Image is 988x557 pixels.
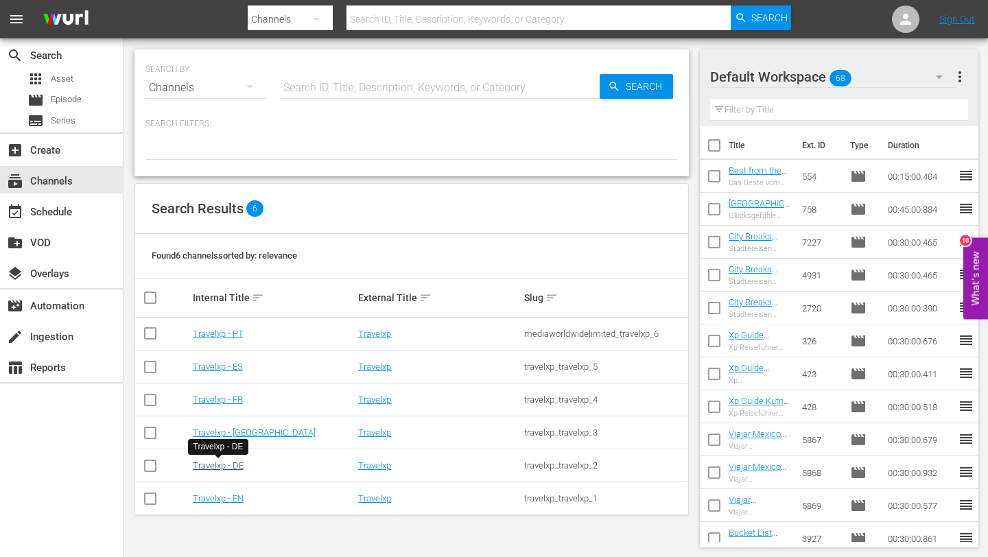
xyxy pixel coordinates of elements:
span: Episode [850,497,867,514]
span: Episode [850,399,867,415]
div: Viajar [GEOGRAPHIC_DATA] S1 [GEOGRAPHIC_DATA] [729,475,791,484]
span: Automation [7,298,23,314]
td: 00:45:00.884 [882,193,958,226]
span: Episode [850,267,867,283]
td: 7227 [797,226,845,259]
span: more_vert [952,69,968,85]
td: 00:30:00.679 [882,423,958,456]
div: Städtereisen Narlai & Jawai [729,277,791,286]
span: Episode [850,530,867,547]
span: sort [419,292,432,304]
div: External Title [358,289,520,306]
span: Schedule [7,204,23,220]
span: 68 [830,64,851,93]
td: 00:30:00.411 [882,357,958,390]
div: Internal Title [193,289,355,306]
span: Reports [7,359,23,376]
td: 5867 [797,423,845,456]
div: travelxp_travelxp_4 [524,394,686,405]
td: 00:30:00.390 [882,292,958,324]
button: Search [731,5,791,30]
a: Travelxp - ES [193,362,243,372]
span: Episode [850,234,867,250]
a: Travelxp [358,362,391,372]
div: Xp Reiseführer [PERSON_NAME] [729,409,791,418]
a: Best from the Rest Oman Must Sees (GR) [729,165,790,196]
td: 428 [797,390,845,423]
span: Episode [850,168,867,185]
span: Search [7,47,23,64]
span: Found 6 channels sorted by: relevance [152,250,297,261]
span: Episode [850,431,867,448]
td: 2720 [797,292,845,324]
span: reorder [958,497,974,513]
div: Städtereisen [GEOGRAPHIC_DATA], [GEOGRAPHIC_DATA] [729,310,791,319]
a: Travelxp - PT [193,329,244,339]
span: reorder [958,365,974,381]
div: Default Workspace [710,58,956,96]
div: Travelxp - DE [193,441,244,453]
a: Sign Out [939,14,975,25]
th: Ext. ID [794,126,843,165]
td: 00:30:00.518 [882,390,958,423]
a: City Breaks [GEOGRAPHIC_DATA] (GR) [729,231,788,262]
span: Channels [7,173,23,189]
span: reorder [958,266,974,283]
a: Xp Guide Kutna Hora (GR) [729,396,789,416]
span: Ingestion [7,329,23,345]
span: reorder [958,233,974,250]
td: 00:30:00.577 [882,489,958,522]
div: 10 [960,235,971,246]
div: travelxp_travelxp_1 [524,493,686,503]
span: Episode [850,366,867,382]
div: Das Beste vom Besten Oman muss gesehen werden [729,178,791,187]
div: travelxp_travelxp_2 [524,460,686,471]
span: Create [7,142,23,158]
td: 00:30:00.465 [882,226,958,259]
a: Travelxp [358,394,391,405]
td: 5868 [797,456,845,489]
a: Travelxp - FR [193,394,243,405]
span: 6 [246,200,263,217]
span: Episode [850,201,867,217]
td: 4931 [797,259,845,292]
span: menu [8,11,25,27]
td: 00:30:00.465 [882,259,958,292]
span: reorder [958,530,974,546]
span: Overlays [7,265,23,282]
a: Xp Guide [PERSON_NAME] (GR) [729,363,788,394]
div: Bucket List Hitoyoshi [729,541,791,549]
a: [GEOGRAPHIC_DATA], [GEOGRAPHIC_DATA] (GR) [729,198,790,239]
div: Glücksgefühle [GEOGRAPHIC_DATA], [GEOGRAPHIC_DATA] [729,211,791,220]
a: Travelxp - EN [193,493,244,503]
td: 5869 [797,489,845,522]
div: Viajar [GEOGRAPHIC_DATA] S1 [GEOGRAPHIC_DATA] [729,508,791,517]
a: Bucket List Hitoyoshi (GR) [729,528,784,548]
th: Type [842,126,880,165]
span: Asset [51,72,73,86]
span: Episode [51,93,82,106]
button: more_vert [952,60,968,93]
td: 00:30:00.861 [882,522,958,555]
div: mediaworldwidelimited_travelxp_6 [524,329,686,339]
span: Episode [850,464,867,481]
a: City Breaks Narlai & [PERSON_NAME] (GR) [729,264,788,305]
a: Viajar Mexico S1 El Tule (GR) [729,429,786,449]
th: Duration [880,126,962,165]
a: Travelxp - [GEOGRAPHIC_DATA] [193,427,316,438]
a: Viajar Mexico S1 [GEOGRAPHIC_DATA] (GR) [729,462,788,503]
p: Search Filters: [145,118,678,130]
span: VOD [7,235,23,251]
span: Series [27,112,44,129]
div: Xp Reiseführer [GEOGRAPHIC_DATA] [729,343,791,352]
span: Search [751,5,788,30]
td: 758 [797,193,845,226]
div: Xp Reiseführer [PERSON_NAME] [729,376,791,385]
a: Travelxp [358,493,391,503]
span: Asset [27,71,44,87]
button: Open Feedback Widget [963,238,988,320]
span: reorder [958,431,974,447]
td: 00:15:00.404 [882,160,958,193]
span: reorder [958,464,974,480]
span: Episode [850,300,867,316]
